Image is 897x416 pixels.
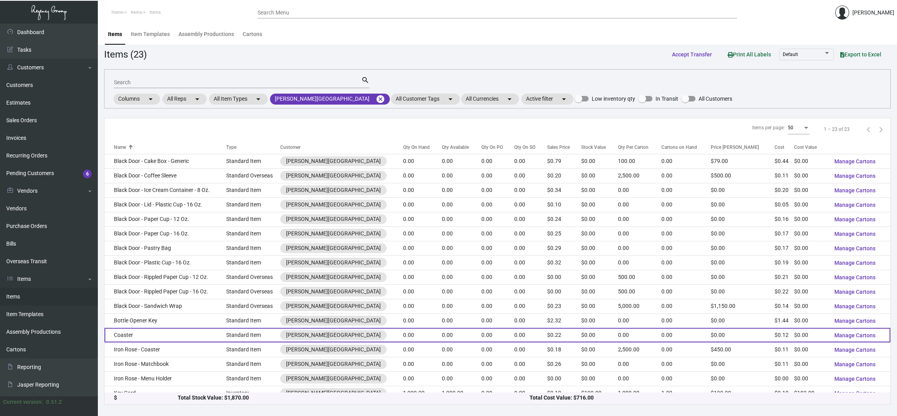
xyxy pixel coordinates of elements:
[794,241,829,255] td: $0.00
[146,94,155,104] mat-icon: arrow_drop_down
[286,215,381,223] div: [PERSON_NAME][GEOGRAPHIC_DATA]
[828,386,882,400] button: Manage Cartons
[711,328,775,342] td: $0.00
[711,144,775,151] div: Price [PERSON_NAME]
[794,226,829,241] td: $0.00
[581,183,618,197] td: $0.00
[403,212,442,226] td: 0.00
[711,342,775,357] td: $450.00
[656,94,678,103] span: In Transit
[481,313,514,328] td: 0.00
[875,123,887,136] button: Next page
[547,168,582,183] td: $0.20
[828,285,882,299] button: Manage Cartons
[270,94,390,105] mat-chip: [PERSON_NAME][GEOGRAPHIC_DATA]
[521,94,573,105] mat-chip: Active filter
[775,342,794,357] td: $0.11
[481,255,514,270] td: 0.00
[226,328,280,342] td: Standard Item
[104,357,226,371] td: Iron Rose - Matchbook
[711,313,775,328] td: $0.00
[226,154,280,168] td: Standard Item
[442,144,469,151] div: Qty Available
[824,126,850,133] div: 1 – 23 of 23
[481,241,514,255] td: 0.00
[711,144,759,151] div: Price [PERSON_NAME]
[481,342,514,357] td: 0.00
[828,299,882,313] button: Manage Cartons
[547,342,582,357] td: $0.18
[711,299,775,313] td: $1,150.00
[108,30,122,38] div: Items
[834,361,875,367] span: Manage Cartons
[834,289,875,295] span: Manage Cartons
[828,241,882,255] button: Manage Cartons
[391,94,460,105] mat-chip: All Customer Tags
[828,183,882,197] button: Manage Cartons
[581,168,618,183] td: $0.00
[376,94,385,104] mat-icon: cancel
[481,197,514,212] td: 0.00
[618,226,661,241] td: 0.00
[514,328,547,342] td: 0.00
[104,284,226,299] td: Black Door - Rippled Paper Cup - 16 Oz.
[481,212,514,226] td: 0.00
[711,154,775,168] td: $79.00
[711,183,775,197] td: $0.00
[403,154,442,168] td: 0.00
[226,357,280,371] td: Standard Item
[403,328,442,342] td: 0.00
[618,154,661,168] td: 100.00
[618,197,661,212] td: 0.00
[461,94,519,105] mat-chip: All Currencies
[547,144,582,151] div: Sales Price
[226,284,280,299] td: Standard Overseas
[828,198,882,212] button: Manage Cartons
[834,332,875,338] span: Manage Cartons
[834,376,875,382] span: Manage Cartons
[581,241,618,255] td: $0.00
[794,154,829,168] td: $0.00
[403,168,442,183] td: 0.00
[442,183,481,197] td: 0.00
[403,144,430,151] div: Qty On Hand
[828,256,882,270] button: Manage Cartons
[828,328,882,342] button: Manage Cartons
[286,345,381,354] div: [PERSON_NAME][GEOGRAPHIC_DATA]
[226,299,280,313] td: Standard Overseas
[104,270,226,284] td: Black Door - Rippled Paper Cup - 12 Oz.
[286,331,381,339] div: [PERSON_NAME][GEOGRAPHIC_DATA]
[442,241,481,255] td: 0.00
[361,76,369,85] mat-icon: search
[514,284,547,299] td: 0.00
[794,270,829,284] td: $0.00
[442,168,481,183] td: 0.00
[226,212,280,226] td: Standard Item
[559,94,569,104] mat-icon: arrow_drop_down
[280,140,403,154] th: Customer
[514,154,547,168] td: 0.00
[666,47,718,61] button: Accept Transfer
[481,168,514,183] td: 0.00
[794,168,829,183] td: $0.00
[547,270,582,284] td: $0.00
[788,125,810,131] mat-select: Items per page:
[661,197,711,212] td: 0.00
[752,124,785,131] div: Items per page:
[711,270,775,284] td: $0.00
[442,255,481,270] td: 0.00
[514,255,547,270] td: 0.00
[104,154,226,168] td: Black Door - Cake Box - Generic
[661,226,711,241] td: 0.00
[403,299,442,313] td: 0.00
[514,144,547,151] div: Qty On SO
[286,244,381,252] div: [PERSON_NAME][GEOGRAPHIC_DATA]
[672,51,712,58] span: Accept Transfer
[226,270,280,284] td: Standard Overseas
[226,342,280,357] td: Standard Item
[828,357,882,371] button: Manage Cartons
[661,154,711,168] td: 0.00
[834,216,875,222] span: Manage Cartons
[618,144,661,151] div: Qty Per Carton
[794,144,829,151] div: Cost Value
